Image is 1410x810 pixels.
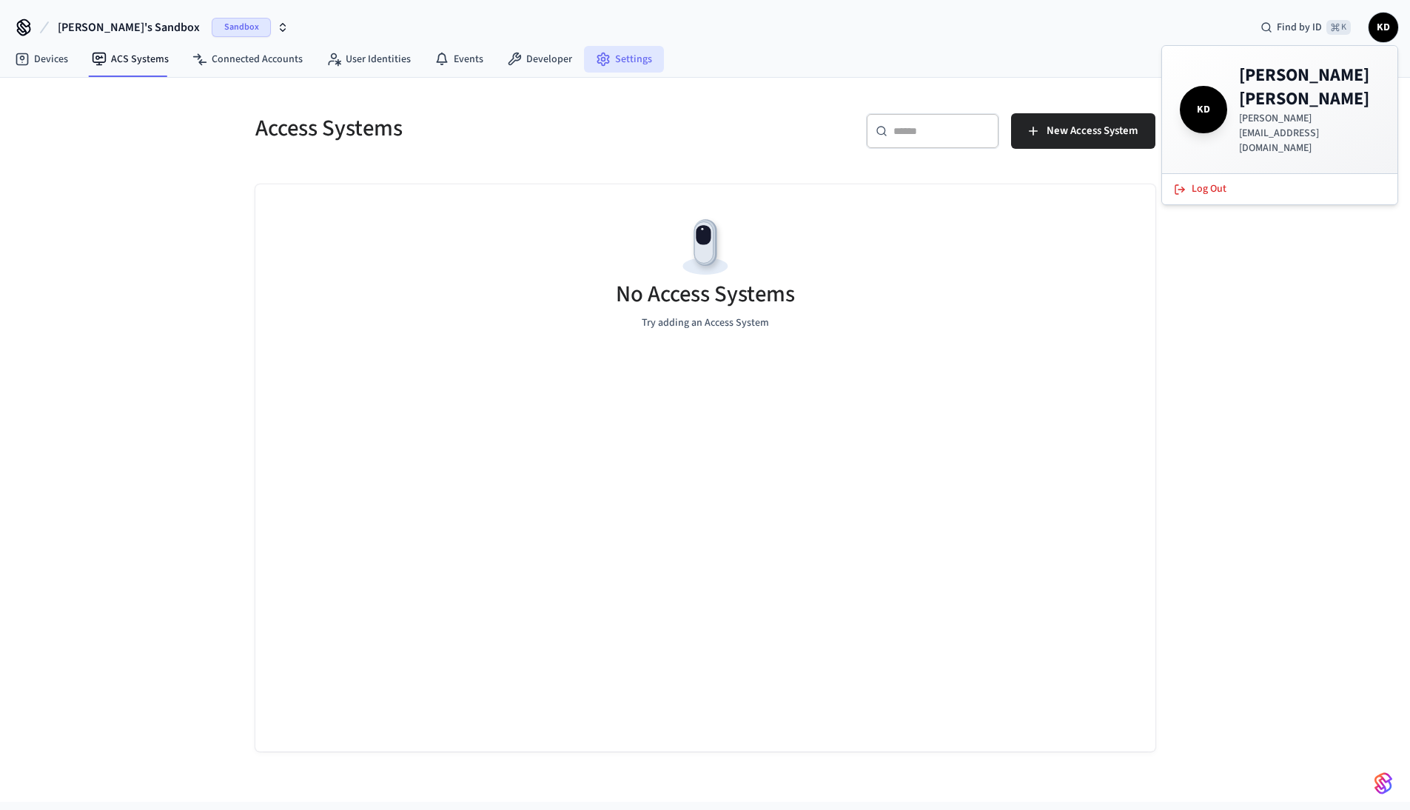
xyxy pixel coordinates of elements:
button: Log Out [1165,177,1394,201]
h4: [PERSON_NAME] [PERSON_NAME] [1239,64,1380,111]
span: KD [1370,14,1397,41]
p: Try adding an Access System [642,315,769,331]
h5: Access Systems [255,113,696,144]
a: Developer [495,46,584,73]
div: Find by ID⌘ K [1249,14,1363,41]
button: KD [1369,13,1398,42]
a: User Identities [315,46,423,73]
span: New Access System [1047,121,1138,141]
span: ⌘ K [1326,20,1351,35]
img: SeamLogoGradient.69752ec5.svg [1374,771,1392,795]
span: [PERSON_NAME]'s Sandbox [58,19,200,36]
a: Events [423,46,495,73]
span: Find by ID [1277,20,1322,35]
a: Devices [3,46,80,73]
a: ACS Systems [80,46,181,73]
span: Sandbox [212,18,271,37]
img: Devices Empty State [672,214,739,281]
a: Settings [584,46,664,73]
span: KD [1183,89,1224,130]
p: [PERSON_NAME][EMAIL_ADDRESS][DOMAIN_NAME] [1239,111,1380,155]
button: New Access System [1011,113,1155,149]
h5: No Access Systems [616,279,795,309]
a: Connected Accounts [181,46,315,73]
